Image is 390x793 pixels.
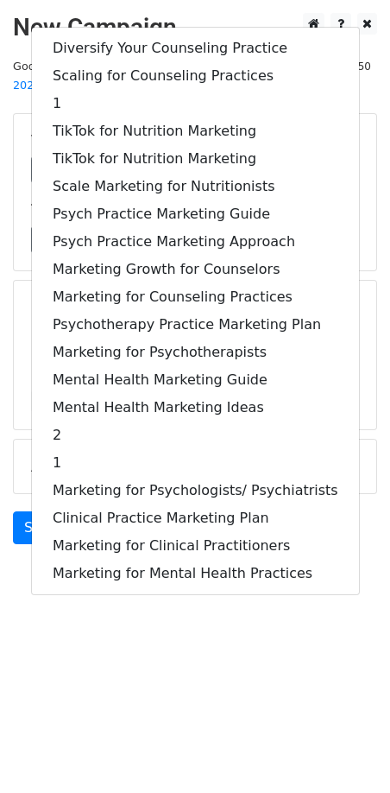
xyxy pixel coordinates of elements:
a: 1 [32,449,359,477]
a: Marketing for Mental Health Practices [32,560,359,587]
a: Scale Marketing for Nutritionists [32,173,359,200]
a: Marketing for Clinical Practitioners [32,532,359,560]
a: Mental Health Marketing Guide [32,366,359,394]
a: Psychotherapy Practice Marketing Plan [32,311,359,339]
a: Psych Practice Marketing Approach [32,228,359,256]
a: Scaling for Counseling Practices [32,62,359,90]
h2: New Campaign [13,13,377,42]
a: Send [13,511,70,544]
a: 2 [32,422,359,449]
a: Marketing for Psychologists/ Psychiatrists [32,477,359,504]
a: Diversify Your Counseling Practice [32,35,359,62]
a: Marketing for Counseling Practices [32,283,359,311]
small: Google Sheet: [13,60,245,92]
a: Marketing for Psychotherapists [32,339,359,366]
a: Psych Practice Marketing Guide [32,200,359,228]
a: Clinical Practice Marketing Plan [32,504,359,532]
a: Mental Health Marketing Ideas [32,394,359,422]
iframe: Chat Widget [304,710,390,793]
a: Marketing Growth for Counselors [32,256,359,283]
a: 1 [32,90,359,117]
a: TikTok for Nutrition Marketing [32,145,359,173]
a: TikTok for Nutrition Marketing [32,117,359,145]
